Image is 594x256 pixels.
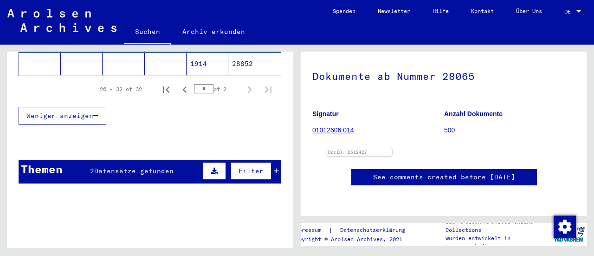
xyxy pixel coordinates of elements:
[124,20,171,45] a: Suchen
[171,20,256,43] a: Archiv erkunden
[444,110,503,118] b: Anzahl Dokumente
[373,172,515,182] a: See comments created before [DATE]
[194,85,240,93] div: of 2
[21,161,63,177] div: Themen
[445,234,551,251] p: wurden entwickelt in Partnerschaft mit
[7,9,116,32] img: Arolsen_neg.svg
[445,217,551,234] p: Die Arolsen Archives Online-Collections
[231,162,271,180] button: Filter
[312,126,354,134] a: 01012606 014
[554,216,576,238] img: Zustimmung ändern
[94,167,174,175] span: Datensätze gefunden
[259,80,278,98] button: Last page
[19,107,106,125] button: Weniger anzeigen
[26,112,93,120] span: Weniger anzeigen
[444,125,575,135] p: 500
[240,80,259,98] button: Next page
[90,167,94,175] span: 2
[100,85,142,93] div: 26 – 32 of 32
[228,53,281,75] mat-cell: 28852
[312,55,575,96] h1: Dokumente ab Nummer 28065
[328,150,367,155] a: DocID: 2512427
[239,167,264,175] span: Filter
[187,53,228,75] mat-cell: 1914
[292,225,416,235] div: |
[292,235,416,243] p: Copyright © Arolsen Archives, 2021
[564,8,575,15] span: DE
[552,223,587,246] img: yv_logo.png
[312,110,339,118] b: Signatur
[333,225,416,235] a: Datenschutzerklärung
[157,80,175,98] button: First page
[175,80,194,98] button: Previous page
[292,225,329,235] a: Impressum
